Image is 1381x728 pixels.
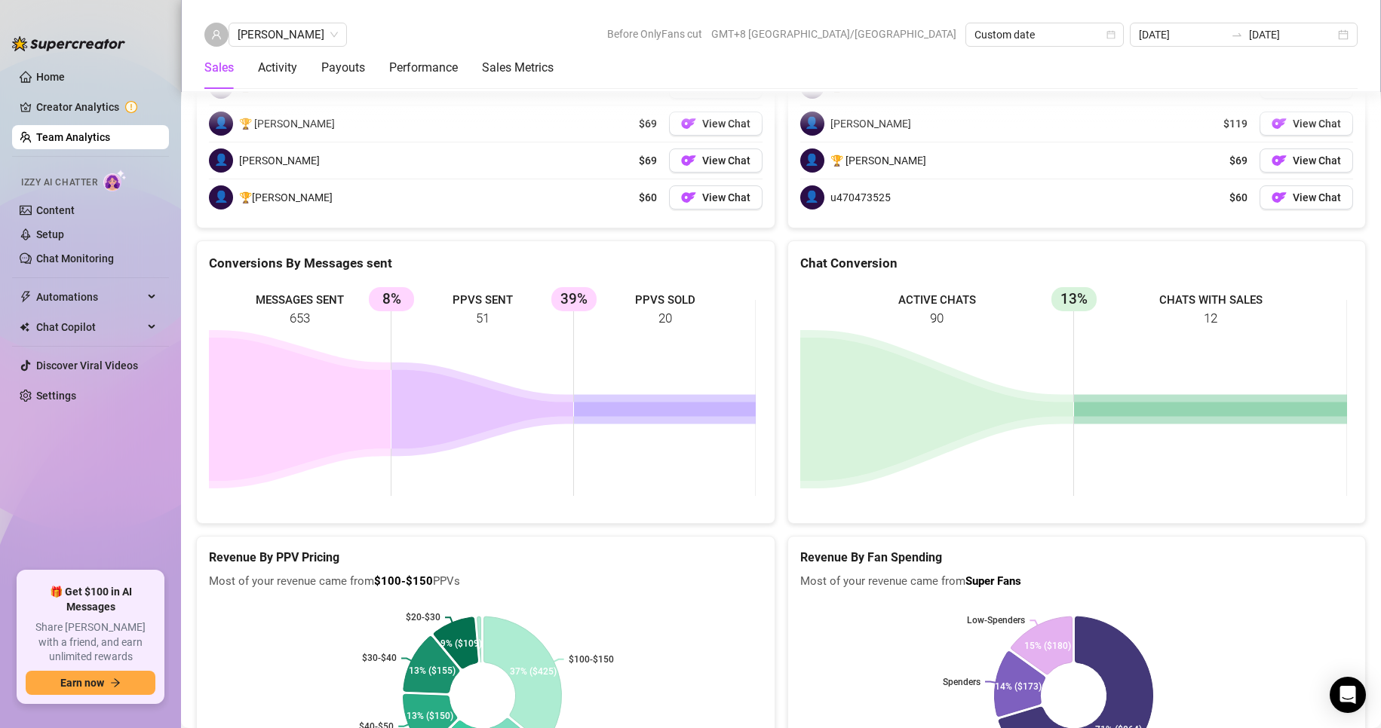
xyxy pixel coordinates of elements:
[239,189,333,206] span: 🏆[PERSON_NAME]
[482,59,554,77] div: Sales Metrics
[639,152,657,169] span: $69
[1106,30,1116,39] span: calendar
[36,390,76,402] a: Settings
[209,253,763,274] div: Conversions By Messages sent
[20,322,29,332] img: Chat Copilot
[974,23,1115,46] span: Custom date
[681,116,696,131] img: OF
[362,653,397,664] text: $30-$40
[1229,189,1248,206] span: $60
[321,59,365,77] div: Payouts
[60,677,104,689] span: Earn now
[26,671,155,695] button: Earn nowarrow-right
[800,185,824,210] span: 👤
[209,549,763,567] h5: Revenue By PPV Pricing
[1229,152,1248,169] span: $69
[209,573,763,591] span: Most of your revenue came from PPVs
[12,36,125,51] img: logo-BBDzfeDw.svg
[1330,677,1366,713] div: Open Intercom Messenger
[669,148,763,173] button: OFView Chat
[800,549,1354,567] h5: Revenue By Fan Spending
[681,153,696,168] img: OF
[21,176,97,190] span: Izzy AI Chatter
[607,23,702,45] span: Before OnlyFans cut
[702,191,750,203] span: View Chat
[681,190,696,205] img: OF
[1272,153,1287,168] img: OF
[389,59,458,77] div: Performance
[1223,115,1248,132] span: $119
[800,573,1354,591] span: Most of your revenue came from
[26,620,155,665] span: Share [PERSON_NAME] with a friend, and earn unlimited rewards
[800,253,1354,274] div: Chat Conversion
[1231,29,1243,41] span: swap-right
[406,613,440,623] text: $20-$30
[1272,116,1287,131] img: OF
[36,285,143,309] span: Automations
[209,148,233,173] span: 👤
[258,59,297,77] div: Activity
[36,71,65,83] a: Home
[36,252,114,265] a: Chat Monitoring
[239,115,335,132] span: 🏆 [PERSON_NAME]
[702,154,750,167] span: View Chat
[26,585,155,614] span: 🎁 Get $100 in AI Messages
[36,315,143,339] span: Chat Copilot
[943,677,981,687] text: Spenders
[830,189,891,206] span: u470473525
[238,23,338,46] span: Frank Vincent Coco
[20,291,32,303] span: thunderbolt
[204,59,234,77] div: Sales
[103,170,127,191] img: AI Chatter
[36,228,64,240] a: Setup
[374,574,433,588] b: $100-$150
[1231,29,1243,41] span: to
[1260,148,1353,173] button: OFView Chat
[702,118,750,130] span: View Chat
[639,115,657,132] span: $69
[239,152,320,169] span: [PERSON_NAME]
[967,616,1025,626] text: Low-Spenders
[209,185,233,210] span: 👤
[569,654,614,665] text: $100-$150
[211,29,222,40] span: user
[1260,112,1353,136] button: OFView Chat
[36,131,110,143] a: Team Analytics
[800,148,824,173] span: 👤
[1139,26,1225,43] input: Start date
[110,678,121,688] span: arrow-right
[800,112,824,136] span: 👤
[36,359,138,372] a: Discover Viral Videos
[36,204,75,216] a: Content
[965,574,1021,588] b: Super Fans
[830,152,926,169] span: 🏆 [PERSON_NAME]
[830,115,911,132] span: [PERSON_NAME]
[711,23,956,45] span: GMT+8 [GEOGRAPHIC_DATA]/[GEOGRAPHIC_DATA]
[1293,154,1341,167] span: View Chat
[209,112,233,136] span: 👤
[1293,191,1341,203] span: View Chat
[669,112,763,136] button: OFView Chat
[1272,190,1287,205] img: OF
[639,189,657,206] span: $60
[1260,185,1353,210] button: OFView Chat
[36,95,157,119] a: Creator Analytics exclamation-circle
[1249,26,1335,43] input: End date
[669,185,763,210] button: OFView Chat
[1293,118,1341,130] span: View Chat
